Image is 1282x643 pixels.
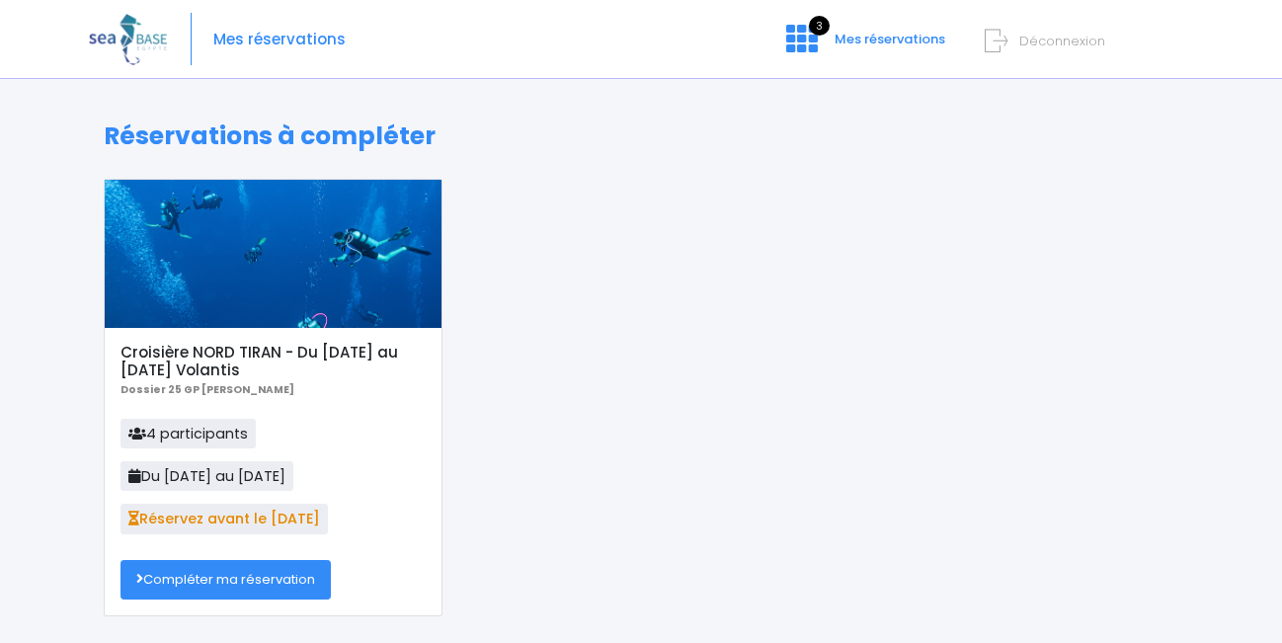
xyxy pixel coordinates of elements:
[120,504,328,533] span: Réservez avant le [DATE]
[120,560,331,600] a: Compléter ma réservation
[120,344,425,379] h5: Croisière NORD TIRAN - Du [DATE] au [DATE] Volantis
[120,382,294,397] b: Dossier 25 GP [PERSON_NAME]
[120,461,293,491] span: Du [DATE] au [DATE]
[120,419,256,448] span: 4 participants
[835,30,945,48] span: Mes réservations
[809,16,830,36] span: 3
[770,37,957,55] a: 3 Mes réservations
[104,121,1178,151] h1: Réservations à compléter
[1019,32,1105,50] span: Déconnexion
